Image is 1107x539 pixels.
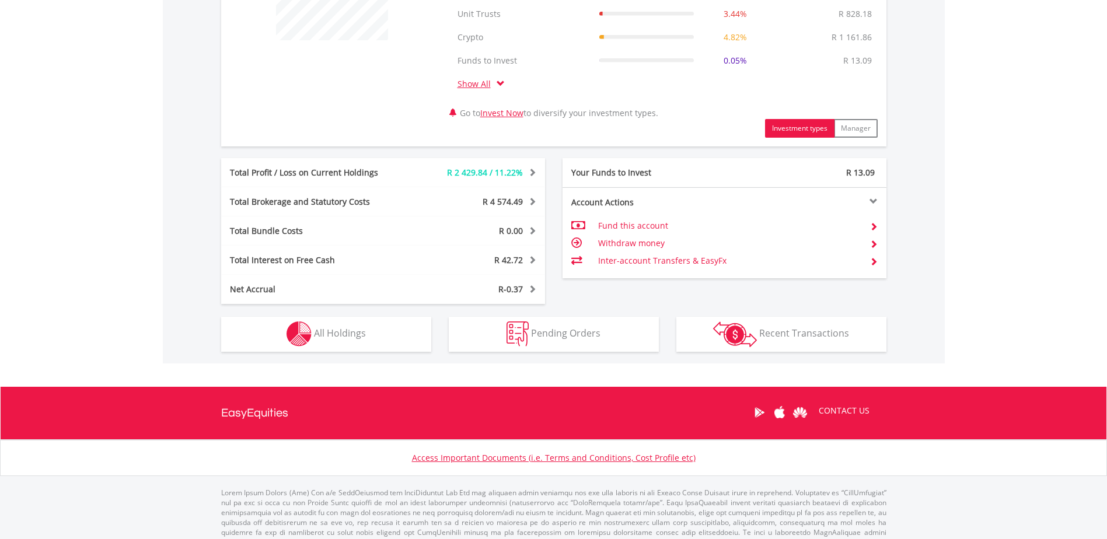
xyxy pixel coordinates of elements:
[834,119,878,138] button: Manager
[765,119,834,138] button: Investment types
[598,252,860,269] td: Inter-account Transfers & EasyFx
[700,2,771,26] td: 3.44%
[221,387,288,439] a: EasyEquities
[700,26,771,49] td: 4.82%
[221,196,410,208] div: Total Brokerage and Statutory Costs
[498,283,523,295] span: R-0.37
[507,321,529,346] img: pending_instructions-wht.png
[770,394,790,430] a: Apple
[452,26,593,49] td: Crypto
[221,254,410,266] div: Total Interest on Free Cash
[676,317,886,352] button: Recent Transactions
[449,317,659,352] button: Pending Orders
[221,167,410,178] div: Total Profit / Loss on Current Holdings
[826,26,878,49] td: R 1 161.86
[598,235,860,252] td: Withdraw money
[846,167,875,178] span: R 13.09
[412,452,696,463] a: Access Important Documents (i.e. Terms and Conditions, Cost Profile etc)
[494,254,523,265] span: R 42.72
[452,49,593,72] td: Funds to Invest
[221,283,410,295] div: Net Accrual
[287,321,312,346] img: holdings-wht.png
[811,394,878,427] a: CONTACT US
[790,394,811,430] a: Huawei
[483,196,523,207] span: R 4 574.49
[499,225,523,236] span: R 0.00
[759,327,849,339] span: Recent Transactions
[598,217,860,235] td: Fund this account
[837,49,878,72] td: R 13.09
[713,321,757,347] img: transactions-zar-wht.png
[458,78,497,89] a: Show All
[563,197,725,208] div: Account Actions
[447,167,523,178] span: R 2 429.84 / 11.22%
[833,2,878,26] td: R 828.18
[531,327,600,339] span: Pending Orders
[700,49,771,72] td: 0.05%
[221,225,410,237] div: Total Bundle Costs
[314,327,366,339] span: All Holdings
[221,317,431,352] button: All Holdings
[452,2,593,26] td: Unit Trusts
[480,107,523,118] a: Invest Now
[749,394,770,430] a: Google Play
[563,167,725,178] div: Your Funds to Invest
